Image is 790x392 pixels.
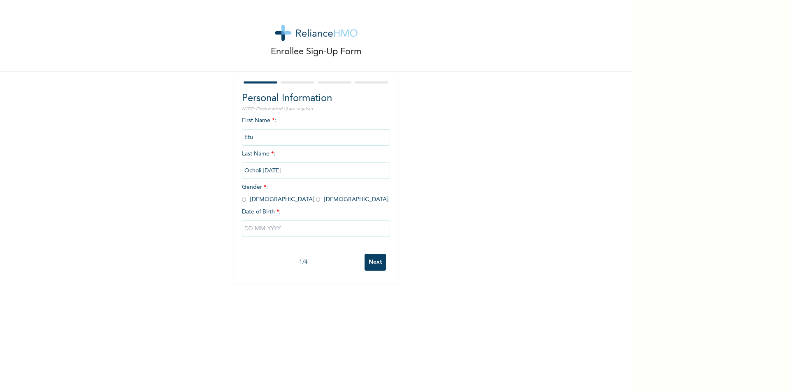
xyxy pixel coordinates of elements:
[242,151,390,174] span: Last Name :
[275,25,358,41] img: logo
[242,91,390,106] h2: Personal Information
[271,45,362,59] p: Enrollee Sign-Up Form
[242,129,390,146] input: Enter your first name
[242,106,390,112] p: NOTE: Fields marked (*) are required
[242,118,390,140] span: First Name :
[242,184,388,202] span: Gender : [DEMOGRAPHIC_DATA] [DEMOGRAPHIC_DATA]
[242,258,365,267] div: 1 / 4
[365,254,386,271] input: Next
[242,220,390,237] input: DD-MM-YYYY
[242,208,281,216] span: Date of Birth :
[242,162,390,179] input: Enter your last name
